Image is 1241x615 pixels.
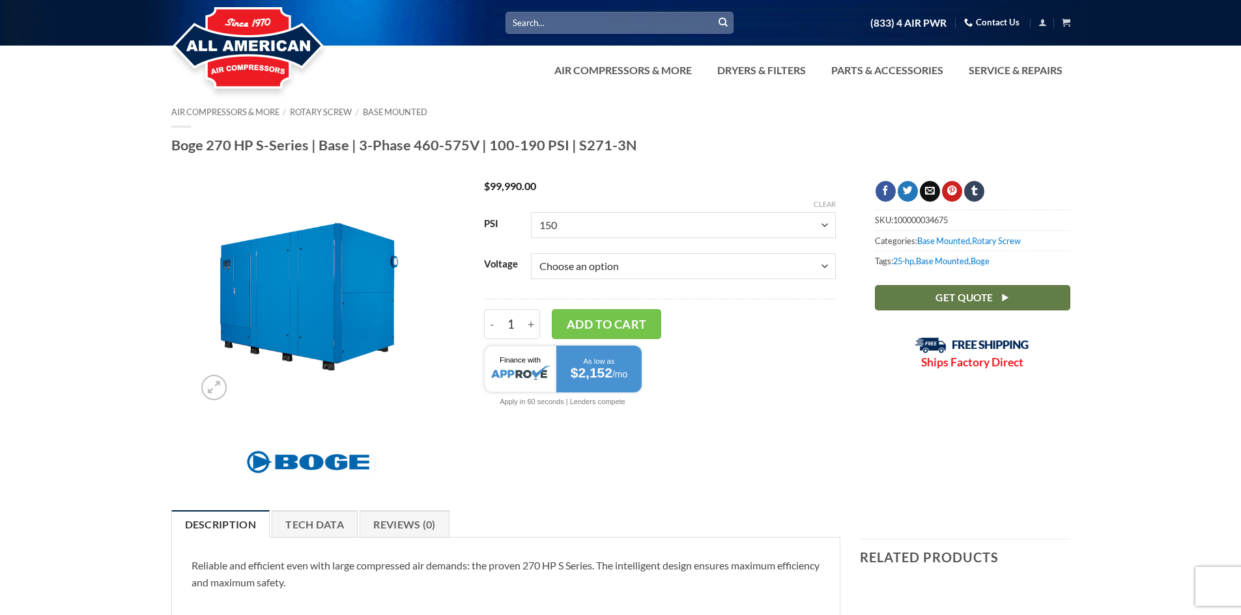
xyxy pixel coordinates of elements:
a: Base Mounted [363,107,427,117]
p: Reliable and efficient even with large compressed air demands: the proven 270 HP S Series. The in... [192,557,821,590]
img: Boge [240,443,377,481]
span: / [356,107,359,117]
span: $ [484,180,490,192]
a: Dryers & Filters [709,57,814,83]
input: Search… [506,12,734,33]
h3: Related products [860,540,1070,575]
a: (833) 4 AIR PWR [870,12,947,34]
a: Login [1038,14,1047,31]
button: Add to cart [552,309,661,339]
a: Contact Us [964,12,1020,33]
a: Share on Twitter [898,181,918,202]
a: Share on Tumblr [964,181,984,202]
label: PSI [484,219,518,229]
a: Reviews (0) [360,510,449,538]
a: Get Quote [875,285,1070,310]
span: 100000034675 [893,215,948,225]
strong: Ships Factory Direct [921,355,1023,369]
a: Air Compressors & More [171,107,279,117]
input: Product quantity [500,309,524,339]
a: Rotary Screw [972,236,1021,246]
a: Base Mounted [917,236,970,246]
a: Zoom [201,375,227,400]
a: Share on Facebook [876,181,896,202]
a: Air Compressors & More [547,57,700,83]
a: Clear options [814,200,836,209]
label: Voltage [484,259,518,269]
a: Base Mounted [916,256,969,266]
span: Tags: , , [875,251,1070,271]
span: SKU: [875,210,1070,230]
input: Increase quantity of Boge 270 HP S-Series | Base | 3-Phase 460-575V | 100-190 PSI | S271-3N [523,309,540,339]
a: Parts & Accessories [823,57,951,83]
nav: Breadcrumb [171,107,1070,117]
span: Get Quote [935,290,993,306]
button: Submit [713,13,733,33]
span: Categories: , [875,230,1070,251]
a: View cart [1062,14,1070,31]
a: Boge [971,256,990,266]
bdi: 99,990.00 [484,180,536,192]
span: / [283,107,286,117]
a: Tech Data [272,510,358,538]
a: Service & Repairs [961,57,1070,83]
input: Reduce quantity of Boge 270 HP S-Series | Base | 3-Phase 460-575V | 100-190 PSI | S271-3N [484,309,500,339]
img: Free Shipping [915,337,1029,353]
img: Boge 270 HP S-Series | Base | 3-Phase 460-575V | 100-190 PSI | S271-3N 1 [195,181,421,407]
a: Pin on Pinterest [942,181,962,202]
a: Description [171,510,270,538]
a: Rotary Screw [290,107,352,117]
a: Email to a Friend [920,181,940,202]
h1: Boge 270 HP S-Series | Base | 3-Phase 460-575V | 100-190 PSI | S271-3N [171,136,1070,154]
a: 25-hp [893,256,914,266]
